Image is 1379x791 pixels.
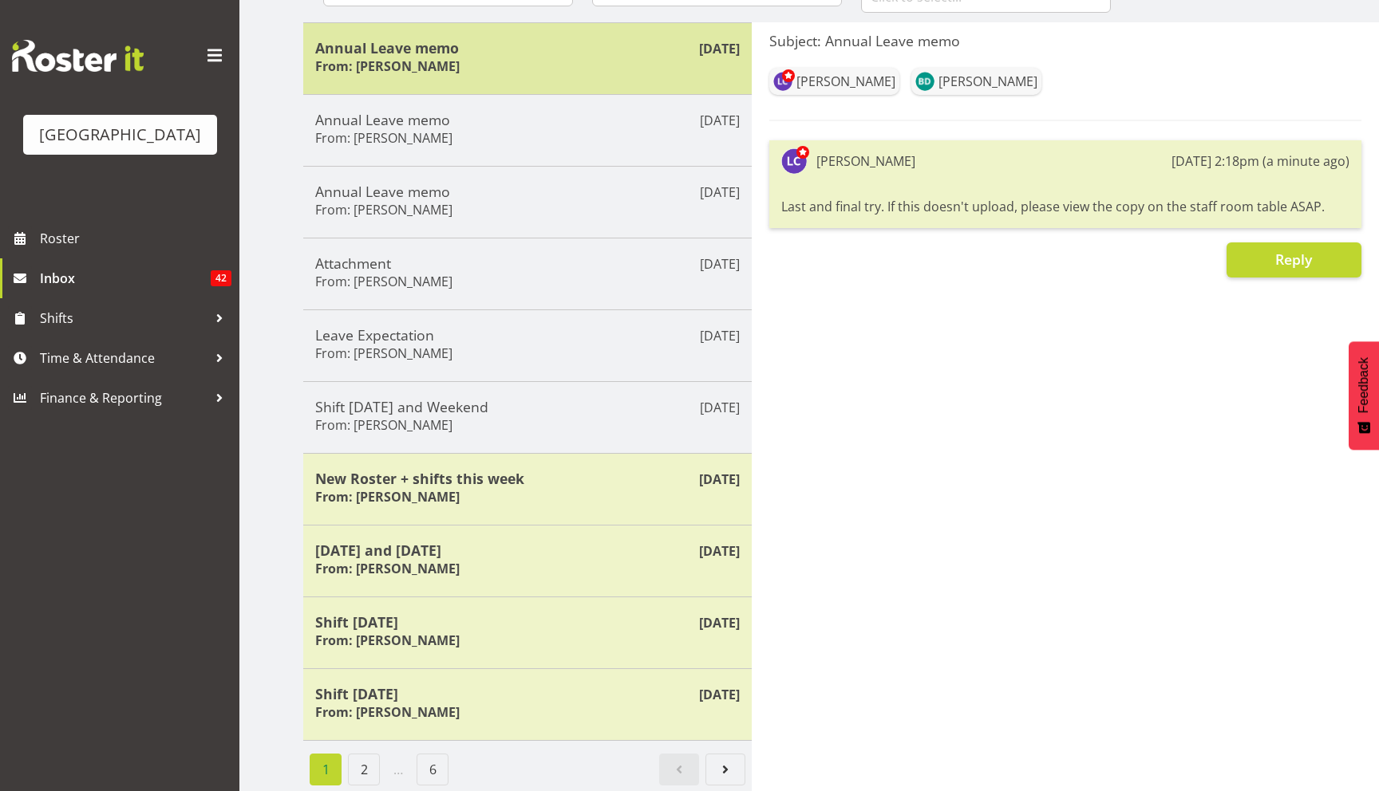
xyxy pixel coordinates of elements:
div: [DATE] 2:18pm (a minute ago) [1172,152,1349,171]
a: Page 6. [417,754,448,785]
p: [DATE] [699,39,740,58]
h6: From: [PERSON_NAME] [315,130,452,146]
span: Time & Attendance [40,346,207,370]
h6: From: [PERSON_NAME] [315,417,452,433]
a: Page 2. [348,754,380,785]
div: [PERSON_NAME] [796,72,895,91]
a: Previous page [659,754,699,785]
p: [DATE] [699,613,740,632]
span: Reply [1275,250,1312,269]
p: [DATE] [700,326,740,345]
span: Roster [40,226,231,250]
h5: Shift [DATE] [315,613,740,631]
p: [DATE] [699,541,740,561]
h6: From: [PERSON_NAME] [315,632,460,648]
h5: New Roster + shifts this week [315,470,740,487]
div: [GEOGRAPHIC_DATA] [39,123,201,147]
p: [DATE] [699,470,740,489]
h6: From: [PERSON_NAME] [315,274,452,289]
h5: Annual Leave memo [315,111,740,128]
button: Feedback - Show survey [1349,341,1379,450]
h5: [DATE] and [DATE] [315,541,740,559]
span: Shifts [40,306,207,330]
h6: From: [PERSON_NAME] [315,58,460,74]
h5: Shift [DATE] [315,685,740,702]
span: 42 [211,270,231,286]
h6: From: [PERSON_NAME] [315,489,460,505]
h5: Shift [DATE] and Weekend [315,398,740,415]
h5: Attachment [315,254,740,272]
h6: From: [PERSON_NAME] [315,202,452,218]
span: Finance & Reporting [40,386,207,410]
img: braedyn-dykes10382.jpg [915,72,934,91]
span: Feedback [1357,357,1371,413]
img: laurie-cook11580.jpg [773,72,792,91]
a: Next page [705,754,745,785]
h5: Subject: Annual Leave memo [769,32,1361,49]
p: [DATE] [700,254,740,274]
h6: From: [PERSON_NAME] [315,345,452,361]
p: [DATE] [699,685,740,704]
h5: Annual Leave memo [315,39,740,57]
div: Last and final try. If this doesn't upload, please view the copy on the staff room table ASAP. [781,193,1349,220]
h5: Leave Expectation [315,326,740,344]
p: [DATE] [700,111,740,130]
div: [PERSON_NAME] [816,152,915,171]
h6: From: [PERSON_NAME] [315,704,460,720]
span: Inbox [40,266,211,290]
button: Reply [1227,242,1361,277]
p: [DATE] [700,398,740,417]
div: [PERSON_NAME] [938,72,1037,91]
img: laurie-cook11580.jpg [781,148,807,174]
h6: From: [PERSON_NAME] [315,561,460,577]
p: [DATE] [700,183,740,202]
img: Rosterit website logo [12,40,144,72]
h5: Annual Leave memo [315,183,740,200]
